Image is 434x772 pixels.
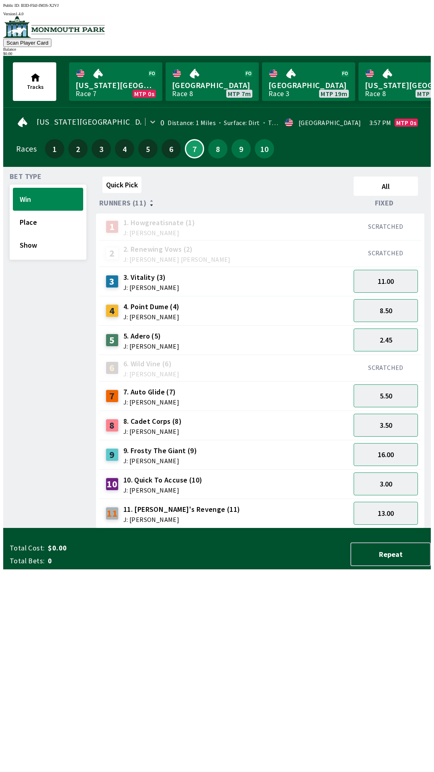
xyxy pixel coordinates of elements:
[106,304,119,317] div: 4
[68,139,88,158] button: 2
[354,363,418,372] div: SCRATCHED
[375,200,394,206] span: Fixed
[350,199,421,207] div: Fixed
[396,119,416,126] span: MTP 0s
[380,306,392,315] span: 8.50
[69,62,162,101] a: [US_STATE][GEOGRAPHIC_DATA]Race 7MTP 0s
[354,177,418,196] button: All
[123,244,231,255] span: 2. Renewing Vows (2)
[3,39,51,47] button: Scan Player Card
[10,556,45,566] span: Total Bets:
[268,90,289,97] div: Race 3
[3,51,431,56] div: $ 0.00
[20,218,76,227] span: Place
[268,80,349,90] span: [GEOGRAPHIC_DATA]
[3,47,431,51] div: Balance
[123,218,195,228] span: 1. Howgreatisnate (1)
[233,146,249,152] span: 9
[160,119,164,126] div: 0
[140,146,156,152] span: 5
[123,331,179,341] span: 5. Adero (5)
[106,448,119,461] div: 9
[16,146,37,152] div: Races
[123,230,195,236] span: J: [PERSON_NAME]
[231,139,251,158] button: 9
[138,139,158,158] button: 5
[76,80,156,90] span: [US_STATE][GEOGRAPHIC_DATA]
[162,139,181,158] button: 6
[357,182,414,191] span: All
[354,329,418,351] button: 2.45
[10,173,41,180] span: Bet Type
[123,475,203,485] span: 10. Quick To Accuse (10)
[20,195,76,204] span: Win
[106,419,119,432] div: 8
[106,478,119,491] div: 10
[13,234,83,257] button: Show
[115,139,134,158] button: 4
[102,177,141,193] button: Quick Pick
[321,90,347,97] span: MTP 19m
[216,119,260,127] span: Surface: Dirt
[172,90,193,97] div: Race 8
[76,90,96,97] div: Race 7
[123,504,240,515] span: 11. [PERSON_NAME]'s Revenge (11)
[354,222,418,230] div: SCRATCHED
[166,62,259,101] a: [GEOGRAPHIC_DATA]Race 8MTP 7m
[380,479,392,489] span: 3.00
[168,119,216,127] span: Distance: 1 Miles
[94,146,109,152] span: 3
[123,284,179,291] span: J: [PERSON_NAME]
[354,443,418,466] button: 16.00
[257,146,272,152] span: 10
[13,188,83,211] button: Win
[117,146,132,152] span: 4
[123,516,240,523] span: J: [PERSON_NAME]
[380,391,392,400] span: 5.50
[106,180,138,189] span: Quick Pick
[106,247,119,260] div: 2
[27,83,44,90] span: Tracks
[365,90,386,97] div: Race 8
[47,146,62,152] span: 1
[48,543,174,553] span: $0.00
[106,275,119,288] div: 3
[45,139,64,158] button: 1
[123,343,179,349] span: J: [PERSON_NAME]
[260,119,330,127] span: Track Condition: Fast
[123,428,182,435] span: J: [PERSON_NAME]
[123,371,179,377] span: J: [PERSON_NAME]
[106,220,119,233] div: 1
[13,62,56,101] button: Tracks
[123,446,197,456] span: 9. Frosty The Giant (9)
[123,487,203,493] span: J: [PERSON_NAME]
[37,119,157,125] span: [US_STATE][GEOGRAPHIC_DATA]
[123,314,180,320] span: J: [PERSON_NAME]
[354,384,418,407] button: 5.50
[262,62,355,101] a: [GEOGRAPHIC_DATA]Race 3MTP 19m
[380,335,392,345] span: 2.45
[21,3,59,8] span: IEID-FI4J-IM3S-X2VJ
[354,270,418,293] button: 11.00
[106,361,119,374] div: 6
[3,3,431,8] div: Public ID:
[354,249,418,257] div: SCRATCHED
[48,556,174,566] span: 0
[299,119,361,126] div: [GEOGRAPHIC_DATA]
[378,450,394,459] span: 16.00
[123,399,179,405] span: J: [PERSON_NAME]
[369,119,391,126] span: 3:57 PM
[354,414,418,437] button: 3.50
[188,147,201,151] span: 7
[354,472,418,495] button: 3.00
[378,509,394,518] span: 13.00
[123,416,182,427] span: 8. Cadet Corps (8)
[354,299,418,322] button: 8.50
[208,139,227,158] button: 8
[185,139,204,158] button: 7
[164,146,179,152] span: 6
[123,458,197,464] span: J: [PERSON_NAME]
[20,240,76,250] span: Show
[10,543,45,553] span: Total Cost:
[70,146,86,152] span: 2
